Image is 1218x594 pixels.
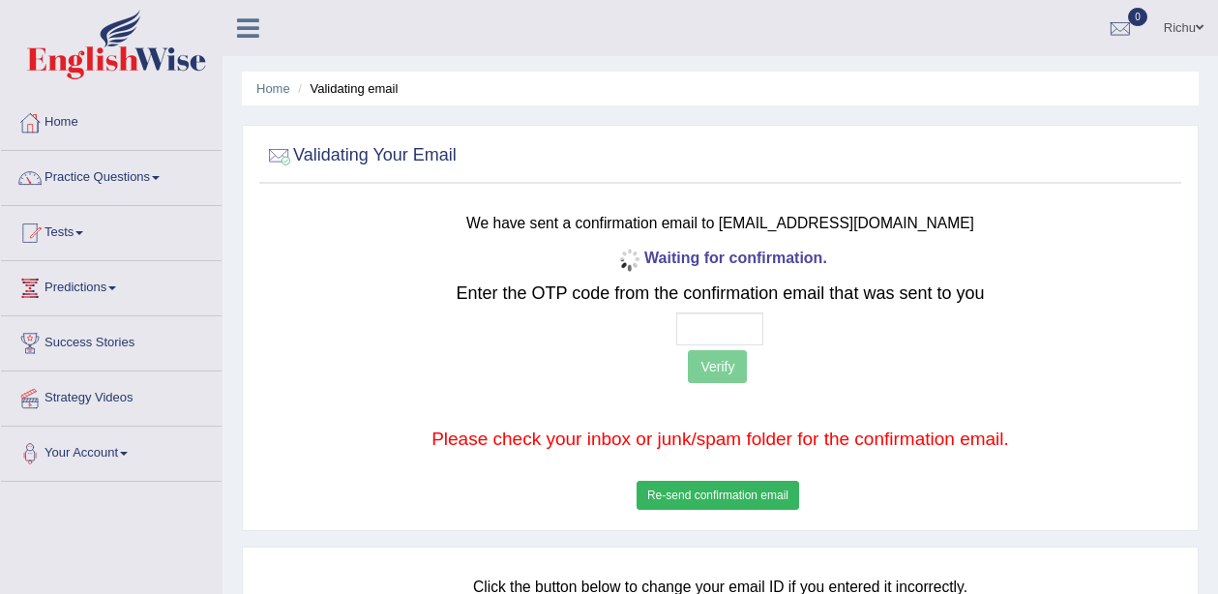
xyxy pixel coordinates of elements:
p: Please check your inbox or junk/spam folder for the confirmation email. [342,426,1099,453]
h2: Validating Your Email [264,141,457,170]
a: Home [1,96,222,144]
a: Tests [1,206,222,254]
small: We have sent a confirmation email to [EMAIL_ADDRESS][DOMAIN_NAME] [466,215,974,231]
b: Waiting for confirmation. [613,250,827,266]
a: Strategy Videos [1,371,222,420]
li: Validating email [293,79,398,98]
a: Predictions [1,261,222,310]
a: Practice Questions [1,151,222,199]
a: Success Stories [1,316,222,365]
button: Re-send confirmation email [637,481,799,510]
span: 0 [1128,8,1147,26]
a: Your Account [1,427,222,475]
h2: Enter the OTP code from the confirmation email that was sent to you [342,284,1099,304]
img: icon-progress-circle-small.gif [613,244,644,275]
a: Home [256,81,290,96]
